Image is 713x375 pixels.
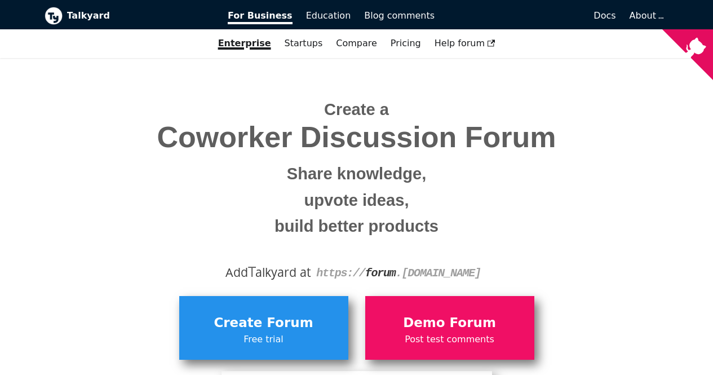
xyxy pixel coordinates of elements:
[630,10,662,21] a: About
[185,332,343,347] span: Free trial
[67,8,212,23] b: Talkyard
[371,312,529,334] span: Demo Forum
[365,296,534,359] a: Demo ForumPost test comments
[53,213,661,240] small: build better products
[364,10,435,21] span: Blog comments
[248,261,256,281] span: T
[324,100,389,118] span: Create a
[316,267,481,280] code: https:// . [DOMAIN_NAME]
[278,34,330,53] a: Startups
[53,161,661,187] small: Share knowledge,
[45,7,63,25] img: Talkyard logo
[179,296,348,359] a: Create ForumFree trial
[228,10,293,24] span: For Business
[53,121,661,153] span: Coworker Discussion Forum
[299,6,358,25] a: Education
[211,34,278,53] a: Enterprise
[428,34,502,53] a: Help forum
[435,38,495,48] span: Help forum
[365,267,396,280] strong: forum
[185,312,343,334] span: Create Forum
[45,7,212,25] a: Talkyard logoTalkyard
[53,187,661,214] small: upvote ideas,
[384,34,428,53] a: Pricing
[336,38,377,48] a: Compare
[441,6,623,25] a: Docs
[53,263,661,282] div: Add alkyard at
[221,6,299,25] a: For Business
[371,332,529,347] span: Post test comments
[357,6,441,25] a: Blog comments
[306,10,351,21] span: Education
[594,10,615,21] span: Docs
